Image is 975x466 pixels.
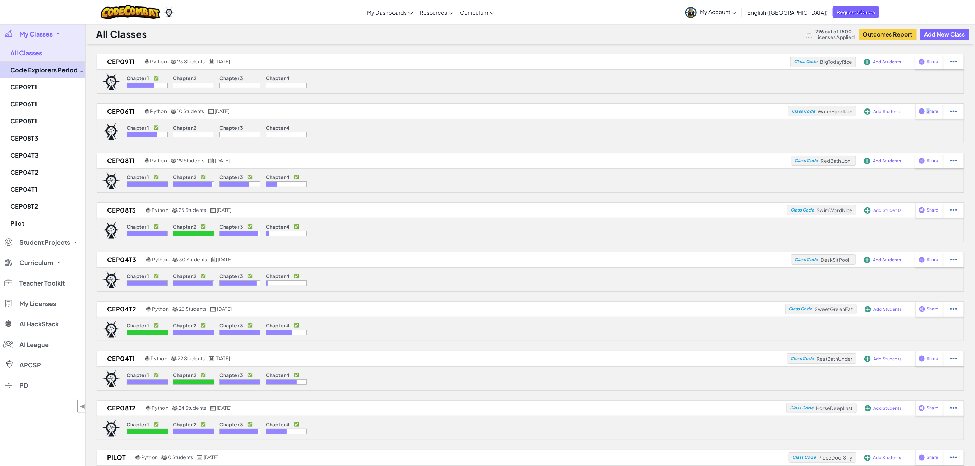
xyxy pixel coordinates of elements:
[864,207,871,214] img: IconAddStudents.svg
[146,208,151,213] img: python.png
[97,156,143,166] h2: CEP08T1
[209,356,215,361] img: calendar.svg
[152,405,168,411] span: Python
[97,403,144,413] h2: CEP08T2
[457,3,498,21] a: Curriculum
[919,207,925,213] img: IconShare_Purple.svg
[146,257,152,262] img: python.png
[172,406,178,411] img: MultipleUsers.png
[820,59,852,65] span: BigTodayRice
[201,323,206,328] p: ✅
[950,158,957,164] img: IconStudentEllipsis.svg
[927,258,938,262] span: Share
[790,406,813,410] span: Class Code
[152,207,168,213] span: Python
[177,355,205,361] span: 22 Students
[217,207,231,213] span: [DATE]
[682,1,740,23] a: My Account
[247,422,253,427] p: ✅
[197,455,203,460] img: calendar.svg
[152,306,169,312] span: Python
[789,307,812,311] span: Class Code
[177,58,205,64] span: 23 Students
[927,406,938,410] span: Share
[97,57,143,67] h2: CEP09T1
[247,273,253,279] p: ✅
[177,157,205,163] span: 29 Students
[215,157,230,163] span: [DATE]
[151,355,167,361] span: Python
[173,372,197,378] p: Chapter 2
[135,455,141,460] img: python.png
[920,29,969,40] button: Add New Class
[950,454,957,461] img: IconStudentEllipsis.svg
[80,401,85,411] span: ◀
[927,307,938,311] span: Share
[154,273,159,279] p: ✅
[127,174,149,180] p: Chapter 1
[819,454,853,461] span: PlaceDoorSilly
[821,257,849,263] span: DeskSitPool
[219,273,243,279] p: Chapter 3
[201,273,206,279] p: ✅
[816,405,852,411] span: HorseDeepLast
[873,357,901,361] span: Add Students
[266,372,290,378] p: Chapter 4
[201,422,206,427] p: ✅
[219,323,243,328] p: Chapter 3
[201,224,206,229] p: ✅
[950,405,957,411] img: IconStudentEllipsis.svg
[919,59,925,65] img: IconShare_Purple.svg
[217,306,232,312] span: [DATE]
[19,31,53,37] span: My Classes
[154,422,159,427] p: ✅
[127,125,149,130] p: Chapter 1
[864,158,870,164] img: IconAddStudents.svg
[210,307,216,312] img: calendar.svg
[247,372,253,378] p: ✅
[178,405,206,411] span: 24 Students
[795,159,818,163] span: Class Code
[97,106,788,116] a: CEP06T1 Python 10 Students [DATE]
[266,224,290,229] p: Chapter 4
[294,372,299,378] p: ✅
[201,174,206,180] p: ✅
[700,8,736,15] span: My Account
[170,59,176,64] img: MultipleUsers.png
[865,306,871,312] img: IconAddStudents.svg
[145,356,150,361] img: python.png
[294,273,299,279] p: ✅
[873,456,901,460] span: Add Students
[294,224,299,229] p: ✅
[127,422,149,427] p: Chapter 1
[101,5,160,19] a: CodeCombat logo
[247,224,253,229] p: ✅
[266,125,290,130] p: Chapter 4
[173,273,197,279] p: Chapter 2
[815,306,853,312] span: SweetGreenEat
[215,355,230,361] span: [DATE]
[266,75,290,81] p: Chapter 4
[219,372,243,378] p: Chapter 3
[794,60,817,64] span: Class Code
[154,323,159,328] p: ✅
[201,372,206,378] p: ✅
[247,174,253,180] p: ✅
[102,73,120,90] img: logo
[210,208,216,213] img: calendar.svg
[874,406,902,410] span: Add Students
[146,307,152,312] img: python.png
[145,109,150,114] img: python.png
[127,372,149,378] p: Chapter 1
[173,224,197,229] p: Chapter 2
[173,323,197,328] p: Chapter 2
[127,75,149,81] p: Chapter 1
[204,454,218,460] span: [DATE]
[294,174,299,180] p: ✅
[817,355,852,362] span: RestBathUnder
[97,353,787,364] a: CEP04T1 Python 22 Students [DATE]
[873,110,901,114] span: Add Students
[833,6,879,18] a: Request a Quote
[950,108,957,114] img: IconStudentEllipsis.svg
